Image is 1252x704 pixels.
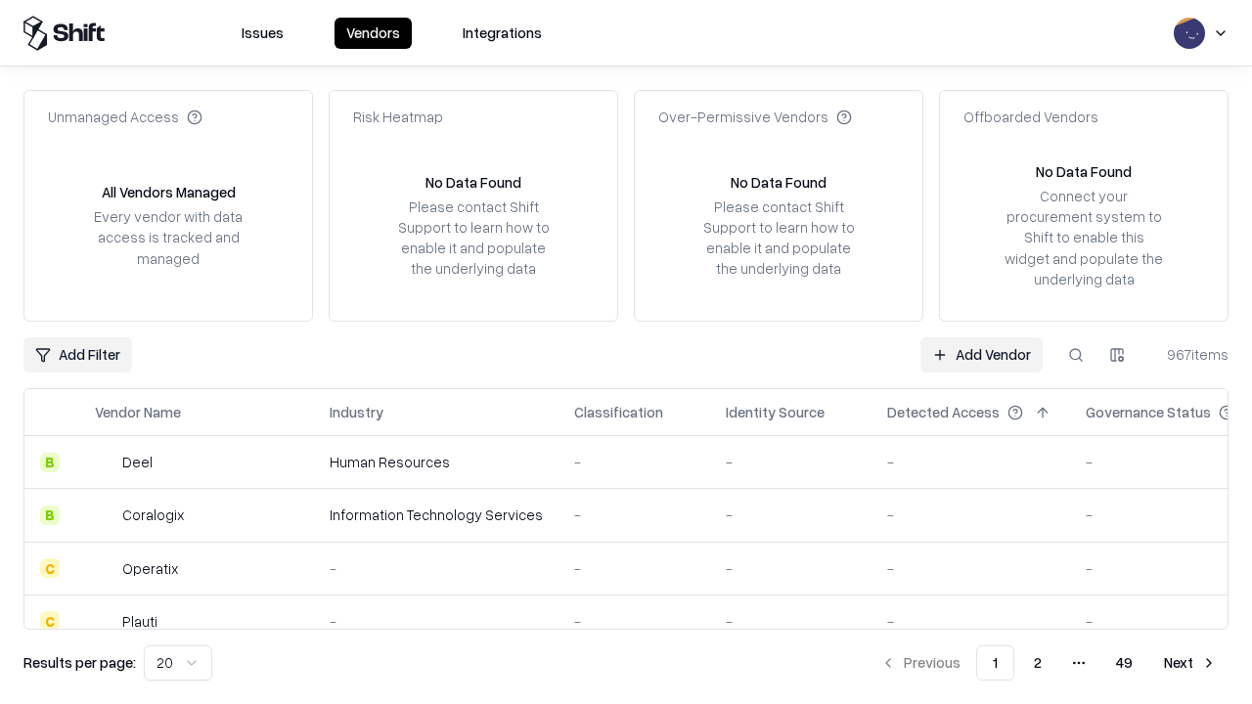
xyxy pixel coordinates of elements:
[95,611,114,631] img: Plauti
[887,558,1054,579] div: -
[95,506,114,525] img: Coralogix
[887,611,1054,632] div: -
[1150,344,1229,365] div: 967 items
[451,18,554,49] button: Integrations
[353,107,443,127] div: Risk Heatmap
[697,197,860,280] div: Please contact Shift Support to learn how to enable it and populate the underlying data
[1152,645,1229,681] button: Next
[726,452,856,472] div: -
[330,611,543,632] div: -
[658,107,852,127] div: Over-Permissive Vendors
[122,611,157,632] div: Plauti
[122,452,153,472] div: Deel
[425,172,521,193] div: No Data Found
[731,172,827,193] div: No Data Found
[726,505,856,525] div: -
[87,206,249,268] div: Every vendor with data access is tracked and managed
[976,645,1014,681] button: 1
[102,182,236,202] div: All Vendors Managed
[40,453,60,472] div: B
[726,558,856,579] div: -
[40,558,60,578] div: C
[920,337,1043,373] a: Add Vendor
[122,505,184,525] div: Coralogix
[48,107,202,127] div: Unmanaged Access
[574,402,663,422] div: Classification
[726,402,825,422] div: Identity Source
[330,558,543,579] div: -
[330,402,383,422] div: Industry
[330,505,543,525] div: Information Technology Services
[1003,186,1165,289] div: Connect your procurement system to Shift to enable this widget and populate the underlying data
[95,453,114,472] img: Deel
[230,18,295,49] button: Issues
[1100,645,1148,681] button: 49
[1018,645,1057,681] button: 2
[963,107,1098,127] div: Offboarded Vendors
[869,645,1229,681] nav: pagination
[392,197,555,280] div: Please contact Shift Support to learn how to enable it and populate the underlying data
[574,452,694,472] div: -
[95,402,181,422] div: Vendor Name
[574,558,694,579] div: -
[95,558,114,578] img: Operatix
[574,505,694,525] div: -
[887,452,1054,472] div: -
[726,611,856,632] div: -
[40,506,60,525] div: B
[122,558,178,579] div: Operatix
[40,611,60,631] div: C
[887,402,1000,422] div: Detected Access
[23,652,136,673] p: Results per page:
[23,337,132,373] button: Add Filter
[887,505,1054,525] div: -
[330,452,543,472] div: Human Resources
[1036,161,1132,182] div: No Data Found
[335,18,412,49] button: Vendors
[574,611,694,632] div: -
[1086,402,1211,422] div: Governance Status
